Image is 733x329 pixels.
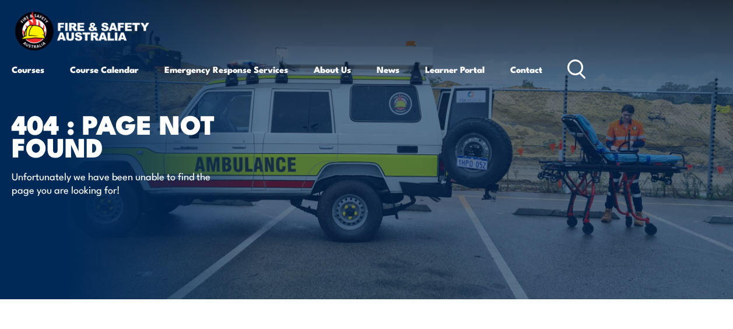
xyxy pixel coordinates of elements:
a: News [377,55,399,83]
a: About Us [314,55,351,83]
a: Learner Portal [425,55,485,83]
a: Courses [12,55,44,83]
a: Course Calendar [70,55,139,83]
p: Unfortunately we have been unable to find the page you are looking for! [12,169,225,197]
a: Emergency Response Services [164,55,288,83]
h1: 404 : Page Not Found [12,112,300,157]
a: Contact [510,55,542,83]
